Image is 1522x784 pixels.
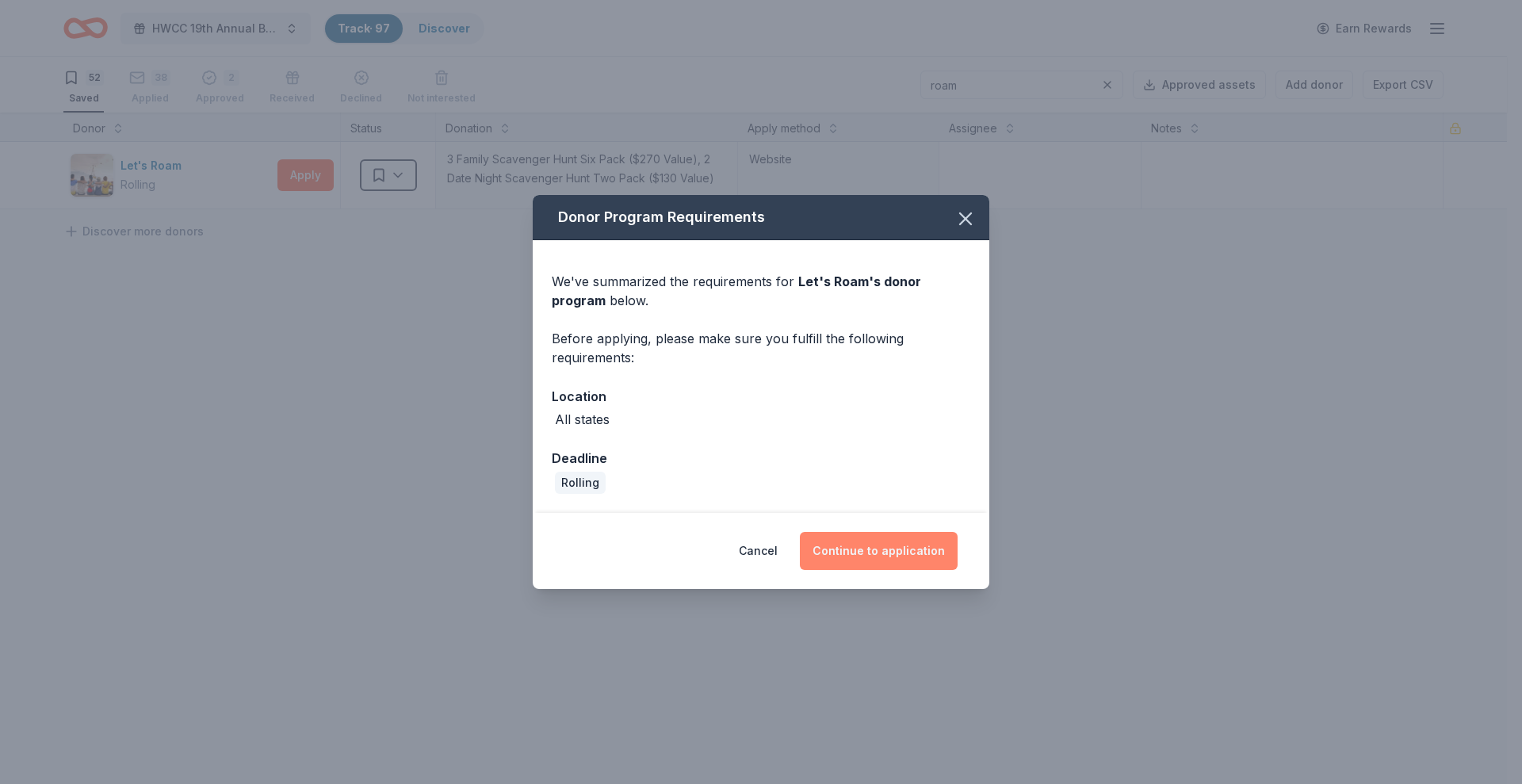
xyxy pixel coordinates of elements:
div: Before applying, please make sure you fulfill the following requirements: [552,329,970,367]
div: We've summarized the requirements for below. [552,272,970,310]
button: Continue to application [800,532,958,570]
div: Location [552,386,970,407]
div: Donor Program Requirements [533,195,989,240]
div: Deadline [552,448,970,468]
div: Rolling [555,472,606,494]
button: Cancel [739,532,778,570]
div: All states [555,410,610,429]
